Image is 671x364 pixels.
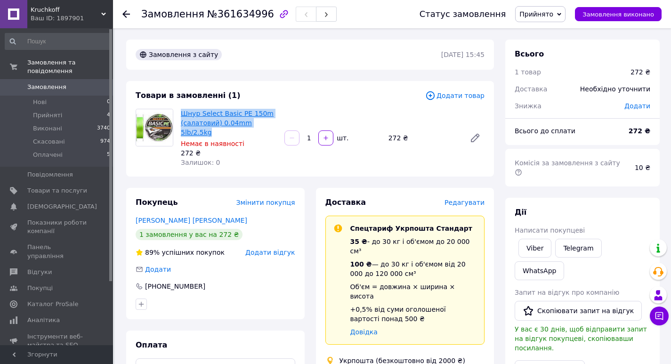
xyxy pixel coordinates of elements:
span: Всього [515,49,544,58]
span: Прийняті [33,111,62,120]
div: успішних покупок [136,248,225,257]
span: [DEMOGRAPHIC_DATA] [27,202,97,211]
span: Залишок: 0 [181,159,220,166]
span: Всього до сплати [515,127,575,135]
div: Об'єм = довжина × ширина × висота [350,282,477,301]
span: Показники роботи компанії [27,218,87,235]
span: Доставка [515,85,547,93]
b: 272 ₴ [629,127,650,135]
span: У вас є 30 днів, щоб відправити запит на відгук покупцеві, скопіювавши посилання. [515,325,647,352]
span: 0 [107,98,110,106]
time: [DATE] 15:45 [441,51,485,58]
span: Прийнято [519,10,553,18]
div: +0,5% від суми оголошеної вартості понад 500 ₴ [350,305,477,324]
div: Замовлення з сайту [136,49,222,60]
div: - до 30 кг і об'ємом до 20 000 см³ [350,237,477,256]
span: Виконані [33,124,62,133]
div: Ваш ID: 1897901 [31,14,113,23]
a: WhatsApp [515,261,564,280]
span: Замовлення [141,8,204,20]
span: 4 [107,111,110,120]
span: Відгуки [27,268,52,276]
a: [PERSON_NAME] [PERSON_NAME] [136,217,247,224]
span: Панель управління [27,243,87,260]
span: Знижка [515,102,542,110]
div: Необхідно уточнити [574,79,656,99]
span: Замовлення [27,83,66,91]
span: Редагувати [445,199,485,206]
span: Аналітика [27,316,60,324]
div: [PHONE_NUMBER] [144,282,206,291]
span: Інструменти веб-майстра та SEO [27,332,87,349]
span: №361634996 [207,8,274,20]
span: Товари та послуги [27,186,87,195]
span: Немає в наявності [181,140,244,147]
a: Редагувати [466,129,485,147]
span: Додати [145,266,171,273]
div: 1 замовлення у вас на 272 ₴ [136,229,243,240]
span: 1 товар [515,68,541,76]
span: Спецтариф Укрпошта Стандарт [350,225,472,232]
span: Доставка [325,198,366,207]
span: 89% [145,249,160,256]
span: Додати [624,102,650,110]
span: Дії [515,208,526,217]
span: Покупці [27,284,53,292]
div: 10 ₴ [629,157,656,178]
button: Скопіювати запит на відгук [515,301,642,321]
span: Написати покупцеві [515,226,585,234]
span: Змінити покупця [236,199,295,206]
span: Замовлення та повідомлення [27,58,113,75]
span: Оплачені [33,151,63,159]
button: Замовлення виконано [575,7,662,21]
span: 100 ₴ [350,260,372,268]
span: Каталог ProSale [27,300,78,308]
div: 272 ₴ [385,131,462,145]
div: 272 ₴ [181,148,277,158]
span: Скасовані [33,138,65,146]
button: Чат з покупцем [650,307,669,325]
span: Додати відгук [245,249,295,256]
div: шт. [334,133,349,143]
span: Kruchkoff [31,6,101,14]
div: — до 30 кг і об'ємом від 20 000 до 120 000 см³ [350,259,477,278]
a: Шнур Select Basic PE 150m (салатовий) 0.04mm 5lb/2.5kg [181,110,274,136]
span: Замовлення виконано [582,11,654,18]
img: Шнур Select Basic PE 150m (салатовий) 0.04mm 5lb/2.5kg [136,109,173,146]
span: 3740 [97,124,110,133]
div: Статус замовлення [420,9,506,19]
div: 272 ₴ [631,67,650,77]
span: Оплата [136,340,167,349]
span: Повідомлення [27,170,73,179]
span: Товари в замовленні (1) [136,91,241,100]
span: Нові [33,98,47,106]
span: Запит на відгук про компанію [515,289,619,296]
span: Покупець [136,198,178,207]
span: 5 [107,151,110,159]
span: 35 ₴ [350,238,367,245]
a: Telegram [555,239,601,258]
span: Додати товар [425,90,485,101]
input: Пошук [5,33,111,50]
span: 974 [100,138,110,146]
a: Viber [518,239,551,258]
span: Комісія за замовлення з сайту [515,159,622,176]
div: Повернутися назад [122,9,130,19]
a: Довідка [350,328,378,336]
